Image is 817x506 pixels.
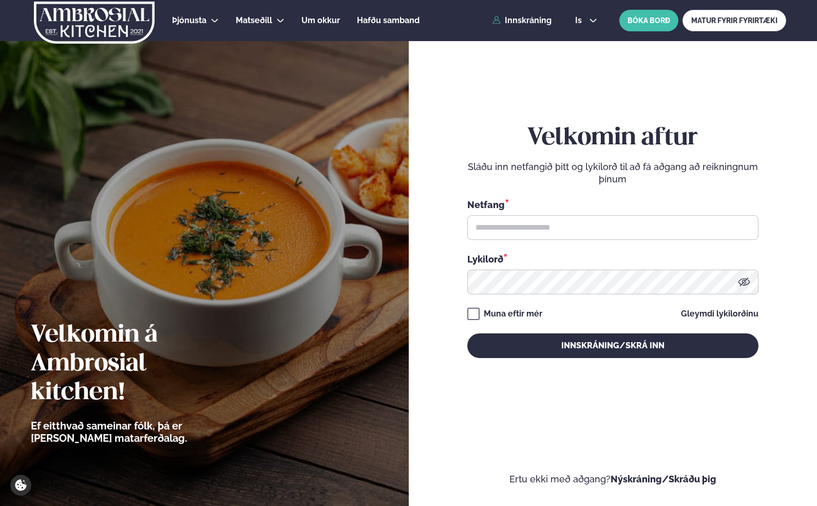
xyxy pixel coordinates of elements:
[31,321,244,407] h2: Velkomin á Ambrosial kitchen!
[440,473,787,485] p: Ertu ekki með aðgang?
[357,14,420,27] a: Hafðu samband
[172,15,206,25] span: Þjónusta
[301,14,340,27] a: Um okkur
[575,16,585,25] span: is
[236,14,272,27] a: Matseðill
[10,475,31,496] a: Cookie settings
[357,15,420,25] span: Hafðu samband
[467,252,758,266] div: Lykilorð
[492,16,552,25] a: Innskráning
[33,2,156,44] img: logo
[467,198,758,211] div: Netfang
[611,474,716,484] a: Nýskráning/Skráðu þig
[467,161,758,185] p: Sláðu inn netfangið þitt og lykilorð til að fá aðgang að reikningnum þínum
[467,333,758,358] button: Innskráning/Skrá inn
[567,16,605,25] button: is
[682,10,786,31] a: MATUR FYRIR FYRIRTÆKI
[467,124,758,153] h2: Velkomin aftur
[301,15,340,25] span: Um okkur
[31,420,244,444] p: Ef eitthvað sameinar fólk, þá er [PERSON_NAME] matarferðalag.
[236,15,272,25] span: Matseðill
[681,310,758,318] a: Gleymdi lykilorðinu
[619,10,678,31] button: BÓKA BORÐ
[172,14,206,27] a: Þjónusta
